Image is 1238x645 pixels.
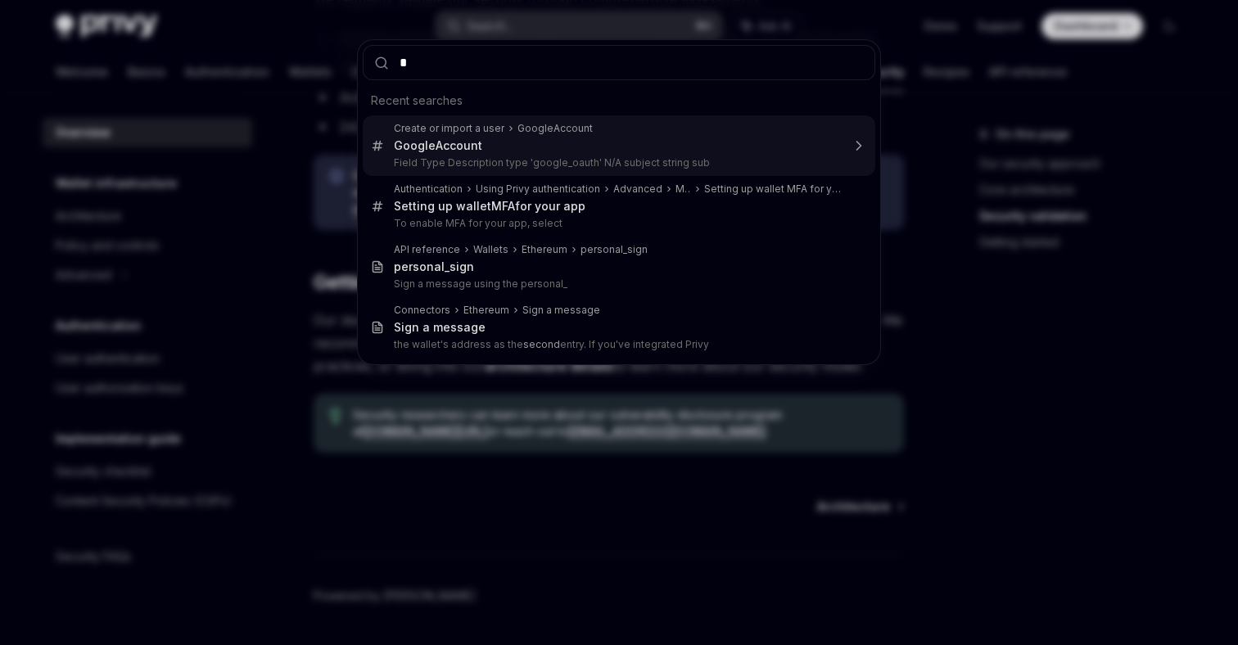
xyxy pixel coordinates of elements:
[704,183,841,196] div: Setting up wallet MFA for your app
[394,320,486,335] div: Sign a message
[476,183,600,196] div: Using Privy authentication
[394,338,841,351] p: the wallet's address as the entry. If you've integrated Privy
[394,156,841,169] p: Field Type Description type 'google_oauth' N/A subject string sub
[394,259,474,274] div: personal_
[517,122,553,134] b: Google
[394,304,450,317] div: Connectors
[394,277,841,291] p: Sign a message using the personal_
[473,243,508,256] div: Wallets
[450,259,474,273] b: sign
[394,243,460,256] div: API reference
[522,304,600,317] div: Sign a message
[371,92,463,109] span: Recent searches
[517,122,593,135] div: Account
[491,199,515,213] b: MFA
[523,338,560,350] b: second
[394,183,463,196] div: Authentication
[675,183,691,196] div: MFA
[394,199,585,214] div: Setting up wallet for your app
[394,122,504,135] div: Create or import a user
[394,217,841,230] p: To enable MFA for your app, select
[463,304,509,317] div: Ethereum
[522,243,567,256] div: Ethereum
[394,138,482,153] div: Account
[613,183,662,196] div: Advanced
[581,243,648,256] div: personal_sign
[394,138,436,152] b: Google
